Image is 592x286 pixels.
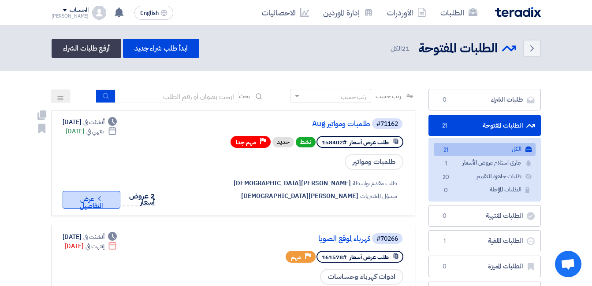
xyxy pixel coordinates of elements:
[495,7,541,17] img: Teradix logo
[434,183,536,196] a: الطلبات المؤجلة
[322,138,346,147] span: #158402
[434,157,536,169] a: جاري استلام عروض الأسعار
[391,44,411,54] span: الكل
[441,159,451,169] span: 1
[70,7,89,14] div: الحساب
[350,138,389,147] span: طلب عرض أسعار
[236,138,256,147] span: مهم جدا
[134,6,173,20] button: English
[428,89,541,110] a: طلبات الشراء0
[439,95,450,104] span: 0
[63,117,117,127] div: [DATE]
[255,2,316,23] a: الاحصائيات
[194,120,370,128] a: طلمبات ومواتير Aug
[418,40,498,57] h2: الطلبات المفتوحة
[376,92,401,101] span: رتب حسب
[66,127,117,136] div: [DATE]
[380,2,433,23] a: الأوردرات
[296,137,316,147] span: نشط
[123,39,199,58] a: ابدأ طلب شراء جديد
[434,170,536,183] a: طلبات جاهزة للتقييم
[376,236,398,242] div: #70266
[439,121,450,130] span: 21
[272,137,294,147] div: جديد
[52,39,121,58] a: أرفع طلبات الشراء
[86,242,104,251] span: إنتهت في
[241,191,358,201] span: [PERSON_NAME][DEMOGRAPHIC_DATA]
[291,253,301,261] span: مهم
[376,121,398,127] div: #71162
[83,117,104,127] span: أنشئت في
[439,237,450,246] span: 1
[63,191,121,209] button: عرض التفاصيل
[115,90,239,103] input: ابحث بعنوان أو رقم الطلب
[239,92,250,101] span: بحث
[86,127,104,136] span: ينتهي في
[92,6,106,20] img: profile_test.png
[402,44,410,53] span: 21
[129,191,155,208] span: 2 عروض أسعار
[441,173,451,182] span: 20
[428,205,541,227] a: الطلبات المنتهية0
[322,253,346,261] span: #161578
[441,146,451,155] span: 21
[433,2,484,23] a: الطلبات
[353,179,397,188] span: طلب مقدم بواسطة
[439,212,450,220] span: 0
[234,179,351,188] span: [PERSON_NAME][DEMOGRAPHIC_DATA]
[63,232,117,242] div: [DATE]
[434,143,536,156] a: الكل
[555,251,581,277] a: Open chat
[65,242,117,251] div: [DATE]
[52,14,89,18] div: [PERSON_NAME]
[360,191,397,201] span: مسؤل المشتريات
[441,186,451,195] span: 0
[83,232,104,242] span: أنشئت في
[345,154,403,170] span: طلمبات ومواتير
[439,262,450,271] span: 0
[428,256,541,277] a: الطلبات المميزة0
[428,230,541,252] a: الطلبات الملغية1
[320,269,403,285] span: ادوات كهرباء وحساسات
[194,235,370,243] a: كهرباء لموقع الصويا
[316,2,380,23] a: إدارة الموردين
[350,253,389,261] span: طلب عرض أسعار
[341,92,366,102] div: رتب حسب
[140,10,159,16] span: English
[428,115,541,136] a: الطلبات المفتوحة21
